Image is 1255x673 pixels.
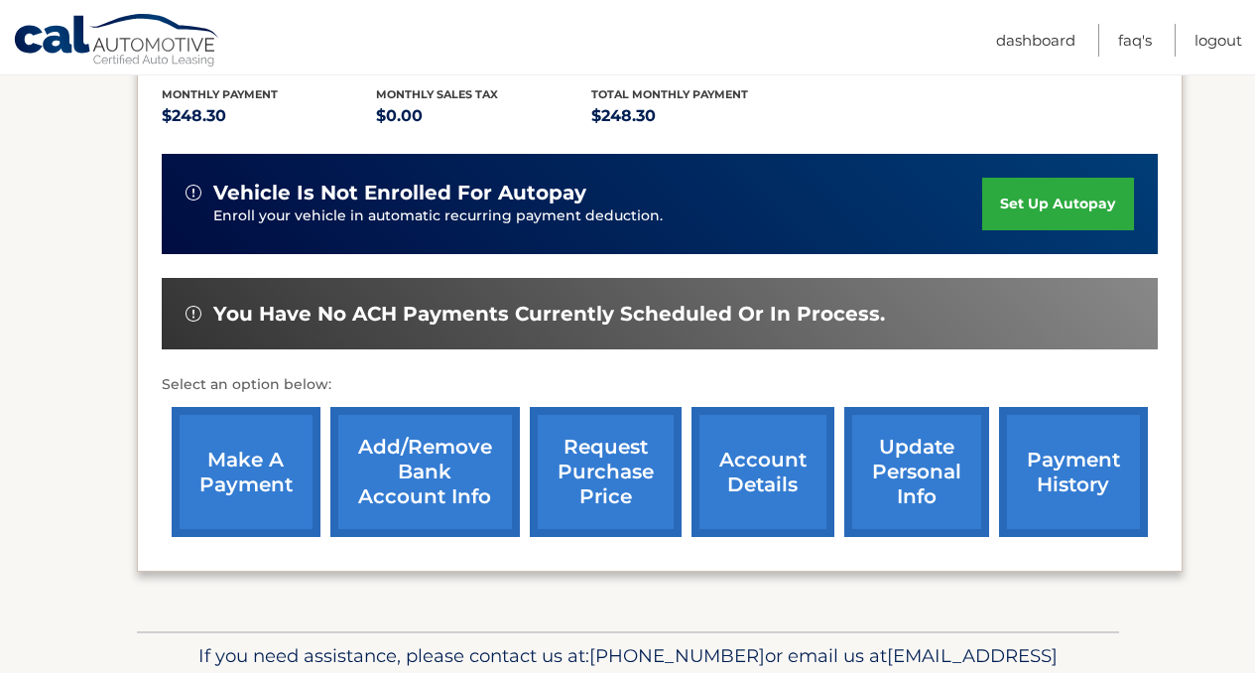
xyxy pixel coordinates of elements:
[1194,24,1242,57] a: Logout
[999,407,1148,537] a: payment history
[172,407,320,537] a: make a payment
[591,87,748,101] span: Total Monthly Payment
[1118,24,1152,57] a: FAQ's
[213,181,586,205] span: vehicle is not enrolled for autopay
[844,407,989,537] a: update personal info
[186,185,201,201] img: alert-white.svg
[591,102,807,130] p: $248.30
[162,373,1158,397] p: Select an option below:
[996,24,1075,57] a: Dashboard
[330,407,520,537] a: Add/Remove bank account info
[589,644,765,667] span: [PHONE_NUMBER]
[162,87,278,101] span: Monthly Payment
[982,178,1133,230] a: set up autopay
[162,102,377,130] p: $248.30
[213,205,983,227] p: Enroll your vehicle in automatic recurring payment deduction.
[186,306,201,322] img: alert-white.svg
[376,87,498,101] span: Monthly sales Tax
[213,302,885,327] span: You have no ACH payments currently scheduled or in process.
[13,13,221,70] a: Cal Automotive
[691,407,834,537] a: account details
[530,407,682,537] a: request purchase price
[376,102,591,130] p: $0.00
